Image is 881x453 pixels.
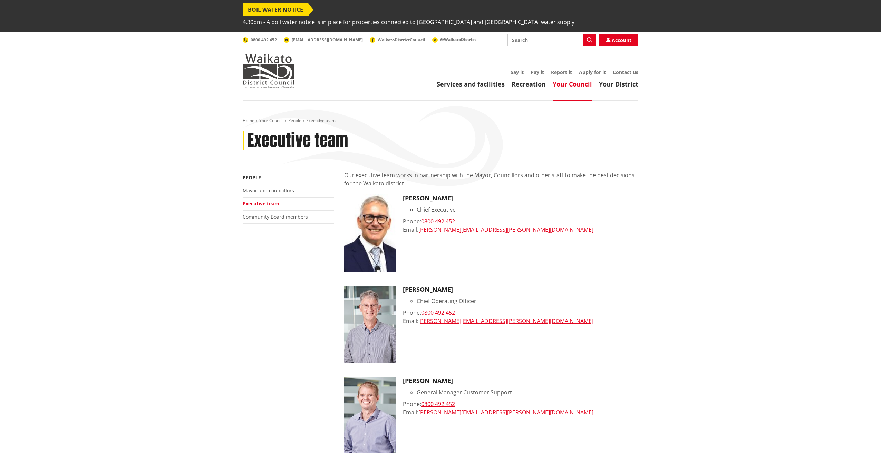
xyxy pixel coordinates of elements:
[306,118,336,123] span: Executive team
[417,388,638,396] li: General Manager Customer Support
[284,37,363,43] a: [EMAIL_ADDRESS][DOMAIN_NAME]
[243,37,277,43] a: 0800 492 452
[378,37,425,43] span: WaikatoDistrictCouncil
[243,118,254,123] a: Home
[512,80,546,88] a: Recreation
[531,69,544,75] a: Pay it
[418,226,593,233] a: [PERSON_NAME][EMAIL_ADDRESS][PERSON_NAME][DOMAIN_NAME]
[344,194,396,272] img: CE Craig Hobbs
[551,69,572,75] a: Report it
[292,37,363,43] span: [EMAIL_ADDRESS][DOMAIN_NAME]
[344,286,396,363] img: Tony Whittaker
[403,408,638,416] div: Email:
[288,118,301,123] a: People
[259,118,283,123] a: Your Council
[599,80,638,88] a: Your District
[613,69,638,75] a: Contact us
[243,54,294,88] img: Waikato District Council - Te Kaunihera aa Takiwaa o Waikato
[437,80,505,88] a: Services and facilities
[421,400,455,408] a: 0800 492 452
[599,34,638,46] a: Account
[579,69,606,75] a: Apply for it
[432,37,476,42] a: @WaikatoDistrict
[511,69,524,75] a: Say it
[403,225,638,234] div: Email:
[421,218,455,225] a: 0800 492 452
[403,317,638,325] div: Email:
[403,194,638,202] h3: [PERSON_NAME]
[243,118,638,124] nav: breadcrumb
[344,171,638,188] p: Our executive team works in partnership with the Mayor, Councillors and other staff to make the b...
[370,37,425,43] a: WaikatoDistrictCouncil
[418,317,593,325] a: [PERSON_NAME][EMAIL_ADDRESS][PERSON_NAME][DOMAIN_NAME]
[417,205,638,214] li: Chief Executive
[247,131,348,151] h1: Executive team
[403,309,638,317] div: Phone:
[403,217,638,225] div: Phone:
[243,16,576,28] span: 4.30pm - A boil water notice is in place for properties connected to [GEOGRAPHIC_DATA] and [GEOGR...
[243,174,261,181] a: People
[507,34,596,46] input: Search input
[243,200,279,207] a: Executive team
[403,400,638,408] div: Phone:
[243,3,308,16] span: BOIL WATER NOTICE
[243,213,308,220] a: Community Board members
[417,297,638,305] li: Chief Operating Officer
[251,37,277,43] span: 0800 492 452
[421,309,455,316] a: 0800 492 452
[403,286,638,293] h3: [PERSON_NAME]
[418,409,593,416] a: [PERSON_NAME][EMAIL_ADDRESS][PERSON_NAME][DOMAIN_NAME]
[243,187,294,194] a: Mayor and councillors
[553,80,592,88] a: Your Council
[440,37,476,42] span: @WaikatoDistrict
[403,377,638,385] h3: [PERSON_NAME]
